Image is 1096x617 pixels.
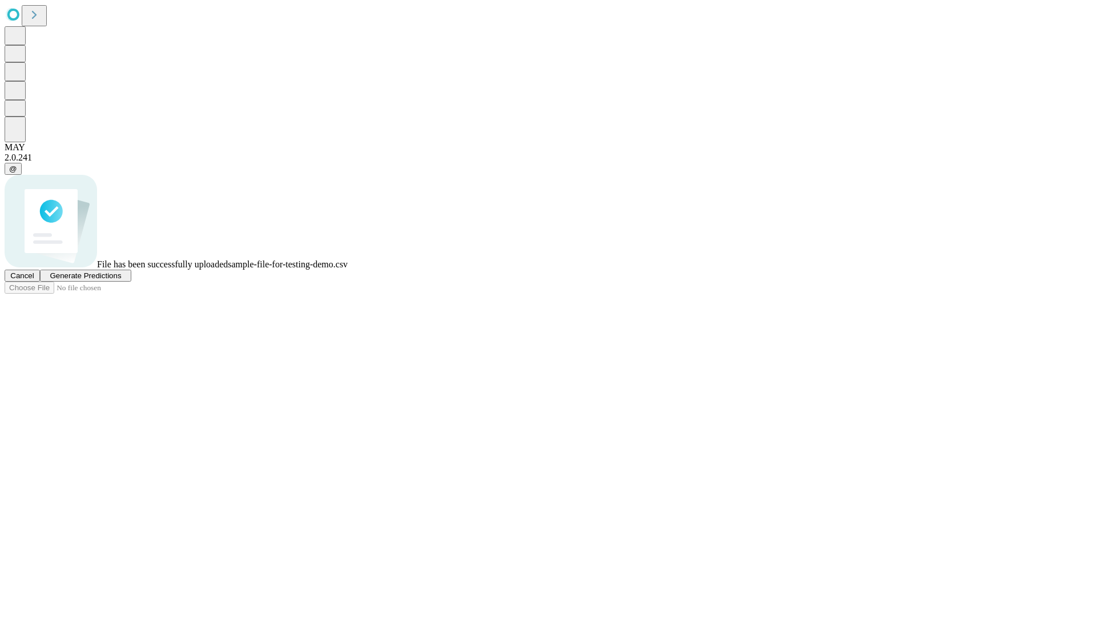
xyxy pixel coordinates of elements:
span: File has been successfully uploaded [97,259,228,269]
span: Cancel [10,271,34,280]
div: 2.0.241 [5,153,1091,163]
div: MAY [5,142,1091,153]
button: Cancel [5,270,40,282]
span: @ [9,165,17,173]
button: Generate Predictions [40,270,131,282]
span: Generate Predictions [50,271,121,280]
span: sample-file-for-testing-demo.csv [228,259,348,269]
button: @ [5,163,22,175]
